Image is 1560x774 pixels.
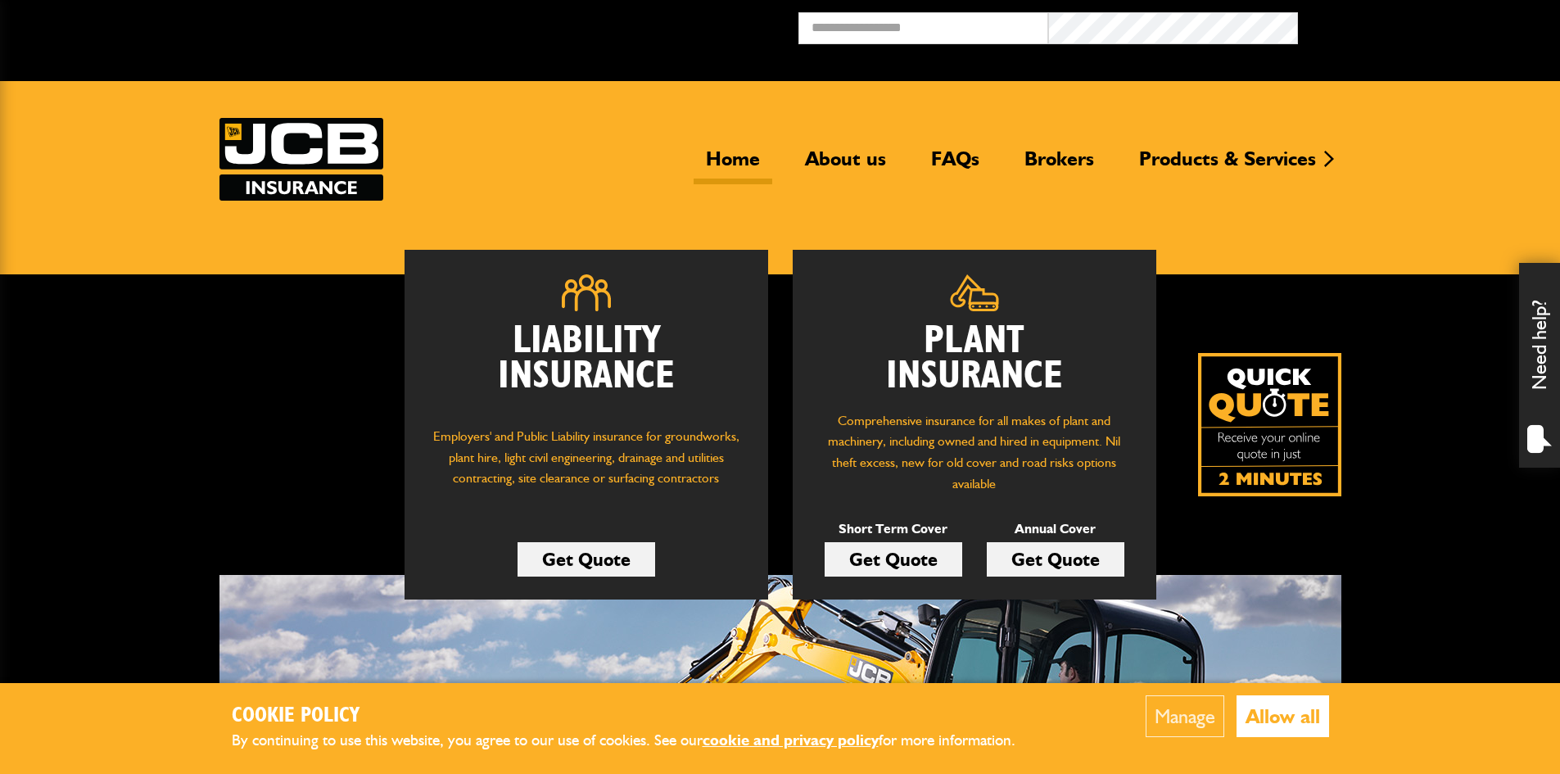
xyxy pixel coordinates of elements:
a: Get Quote [518,542,655,577]
p: Annual Cover [987,518,1124,540]
a: JCB Insurance Services [219,118,383,201]
h2: Plant Insurance [817,324,1132,394]
p: Employers' and Public Liability insurance for groundworks, plant hire, light civil engineering, d... [429,426,744,505]
a: Get your insurance quote isn just 2-minutes [1198,353,1341,496]
a: cookie and privacy policy [703,731,879,749]
button: Allow all [1237,695,1329,737]
img: JCB Insurance Services logo [219,118,383,201]
a: FAQs [919,147,992,184]
button: Manage [1146,695,1224,737]
p: Comprehensive insurance for all makes of plant and machinery, including owned and hired in equipm... [817,410,1132,494]
img: Quick Quote [1198,353,1341,496]
a: Home [694,147,772,184]
a: Get Quote [987,542,1124,577]
a: Brokers [1012,147,1106,184]
p: Short Term Cover [825,518,962,540]
h2: Liability Insurance [429,324,744,410]
div: Need help? [1519,263,1560,468]
h2: Cookie Policy [232,704,1042,729]
p: By continuing to use this website, you agree to our use of cookies. See our for more information. [232,728,1042,754]
a: Get Quote [825,542,962,577]
a: About us [793,147,898,184]
button: Broker Login [1298,12,1548,38]
a: Products & Services [1127,147,1328,184]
